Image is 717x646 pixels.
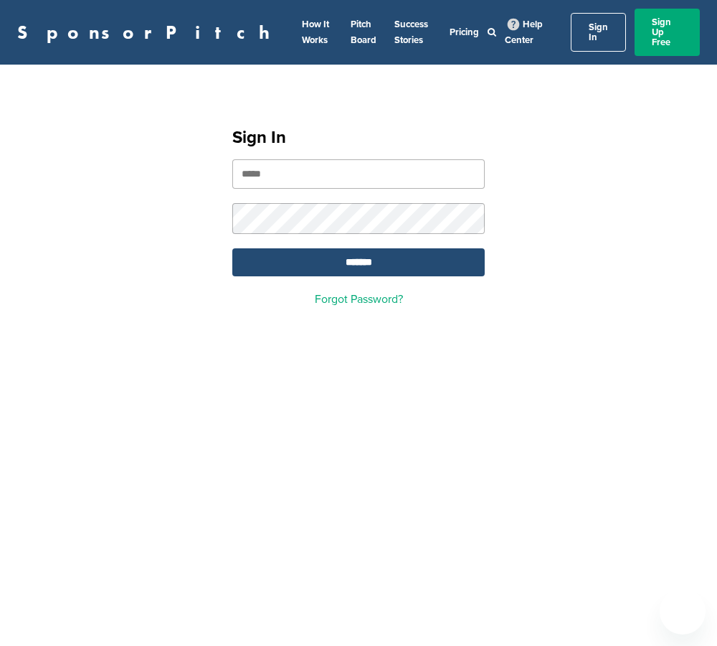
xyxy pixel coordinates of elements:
a: Sign In [571,13,626,52]
iframe: Button to launch messaging window [660,589,706,635]
a: Pitch Board [351,19,376,46]
a: Success Stories [394,19,428,46]
a: Sign Up Free [635,9,700,56]
a: SponsorPitch [17,23,279,42]
h1: Sign In [232,125,485,151]
a: Forgot Password? [315,292,403,306]
a: How It Works [302,19,329,46]
a: Pricing [450,27,479,38]
a: Help Center [505,16,543,49]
